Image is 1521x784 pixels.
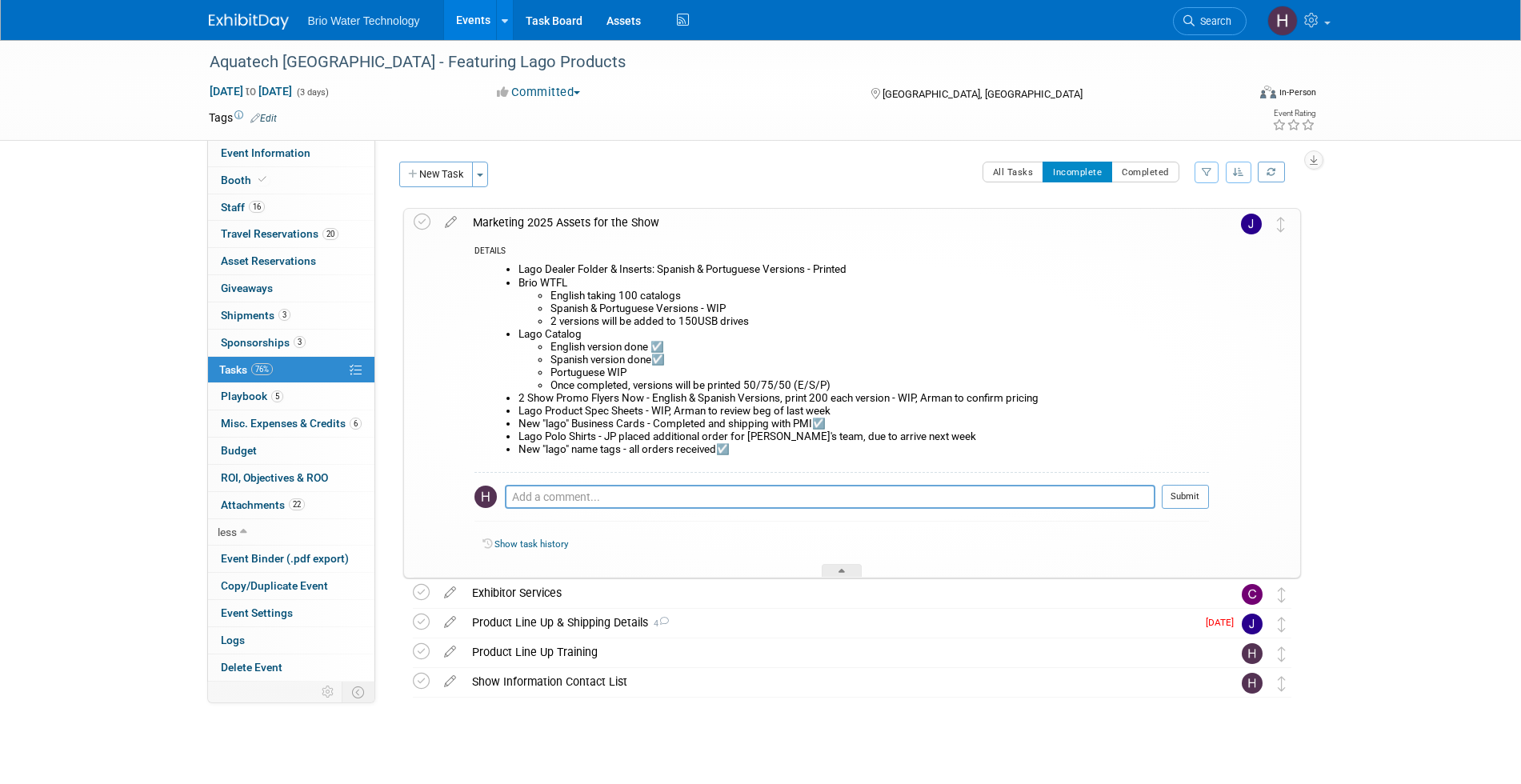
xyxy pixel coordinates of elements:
[1278,617,1286,632] i: Move task
[209,14,289,30] img: ExhibitDay
[518,405,1209,418] li: Lago Product Spec Sheets - WIP, Arman to review beg of last week
[550,341,1209,354] li: English version done ☑️
[208,492,374,518] a: Attachments22
[221,390,283,402] span: Playbook
[1260,86,1276,98] img: Format-Inperson.png
[295,87,329,98] span: (3 days)
[208,546,374,572] a: Event Binder (.pdf export)
[350,418,362,430] span: 6
[436,615,464,630] a: edit
[221,309,290,322] span: Shipments
[518,277,1209,328] li: Brio WTFL
[208,357,374,383] a: Tasks76%
[436,645,464,659] a: edit
[474,246,1209,259] div: DETAILS
[221,336,306,349] span: Sponsorships
[249,201,265,213] span: 16
[208,167,374,194] a: Booth
[221,417,362,430] span: Misc. Expenses & Credits
[550,302,1209,315] li: Spanish & Portuguese Versions - WIP
[1242,614,1263,634] img: James Kang
[1162,485,1209,509] button: Submit
[1242,643,1263,664] img: Harry Mesak
[208,248,374,274] a: Asset Reservations
[221,201,265,214] span: Staff
[518,263,1209,276] li: Lago Dealer Folder & Inserts: Spanish & Portuguese Versions - Printed
[251,363,273,375] span: 76%
[271,390,283,402] span: 5
[399,162,473,187] button: New Task
[550,366,1209,379] li: Portuguese WIP
[208,573,374,599] a: Copy/Duplicate Event
[208,302,374,329] a: Shipments3
[342,682,374,702] td: Toggle Event Tabs
[474,486,497,508] img: Harry Mesak
[308,14,420,27] span: Brio Water Technology
[208,654,374,681] a: Delete Event
[465,209,1209,236] div: Marketing 2025 Assets for the Show
[208,221,374,247] a: Travel Reservations20
[221,146,310,159] span: Event Information
[464,638,1210,666] div: Product Line Up Training
[1277,217,1285,232] i: Move task
[464,668,1210,695] div: Show Information Contact List
[550,354,1209,366] li: Spanish version done☑️
[1278,676,1286,691] i: Move task
[208,600,374,626] a: Event Settings
[1206,617,1242,628] span: [DATE]
[464,609,1196,636] div: Product Line Up & Shipping Details
[208,438,374,464] a: Budget
[1111,162,1179,182] button: Completed
[1241,214,1262,234] img: James Park
[221,471,328,484] span: ROI, Objectives & ROO
[221,444,257,457] span: Budget
[221,579,328,592] span: Copy/Duplicate Event
[494,538,568,550] a: Show task history
[243,85,258,98] span: to
[208,410,374,437] a: Misc. Expenses & Credits6
[209,110,277,126] td: Tags
[518,418,1209,430] li: New "lago" Business Cards - Completed and shipping with PMI☑️
[221,498,305,511] span: Attachments
[1278,587,1286,602] i: Move task
[1195,15,1231,27] span: Search
[221,227,338,240] span: Travel Reservations
[883,88,1083,100] span: [GEOGRAPHIC_DATA], [GEOGRAPHIC_DATA]
[983,162,1044,182] button: All Tasks
[1258,162,1285,182] a: Refresh
[289,498,305,510] span: 22
[437,215,465,230] a: edit
[464,579,1210,606] div: Exhibitor Services
[1278,646,1286,662] i: Move task
[219,363,273,376] span: Tasks
[208,140,374,166] a: Event Information
[208,194,374,221] a: Staff16
[208,465,374,491] a: ROI, Objectives & ROO
[250,113,277,124] a: Edit
[550,379,1209,392] li: Once completed, versions will be printed 50/75/50 (E/S/P)
[278,309,290,321] span: 3
[1043,162,1112,182] button: Incomplete
[221,174,270,186] span: Booth
[491,84,586,101] button: Committed
[221,282,273,294] span: Giveaways
[294,336,306,348] span: 3
[221,661,282,674] span: Delete Event
[436,674,464,689] a: edit
[550,290,1209,302] li: English taking 100 catalogs
[550,315,1209,328] li: 2 versions will be added to 150USB drives
[1242,673,1263,694] img: Harry Mesak
[208,275,374,302] a: Giveaways
[518,430,1209,443] li: Lago Polo Shirts - JP placed additional order for [PERSON_NAME]'s team, due to arrive next week
[1173,7,1247,35] a: Search
[322,228,338,240] span: 20
[208,383,374,410] a: Playbook5
[648,618,669,629] span: 4
[518,328,1209,392] li: Lago Catalog
[258,175,266,184] i: Booth reservation complete
[221,552,349,565] span: Event Binder (.pdf export)
[1279,86,1316,98] div: In-Person
[1272,110,1315,118] div: Event Rating
[314,682,342,702] td: Personalize Event Tab Strip
[209,84,293,98] span: [DATE] [DATE]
